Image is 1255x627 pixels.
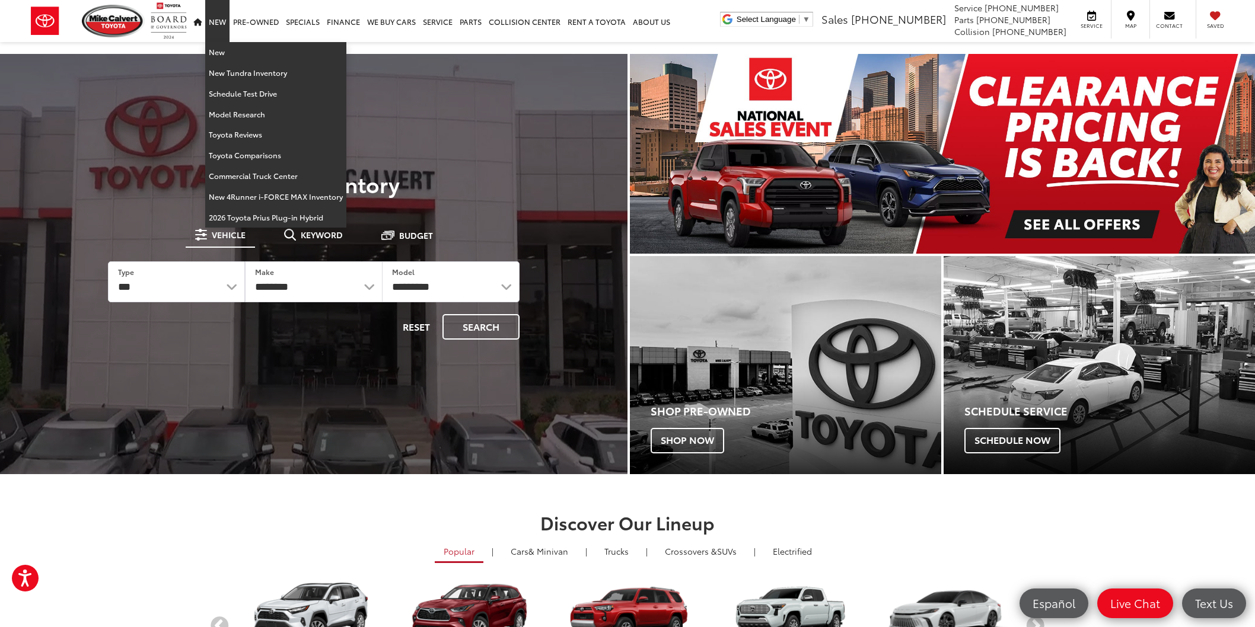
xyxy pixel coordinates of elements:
label: Make [255,267,274,277]
li: | [643,545,651,557]
span: Vehicle [212,231,246,239]
span: Schedule Now [964,428,1060,453]
button: Reset [393,314,440,340]
a: 2026 Toyota Prius Plug-in Hybrid [205,207,346,228]
a: Electrified [764,541,821,561]
div: Toyota [630,256,941,474]
a: New Tundra Inventory [205,63,346,84]
a: Español [1020,588,1088,618]
section: Carousel section with vehicle pictures - may contain disclaimers. [630,54,1255,254]
span: Collision [954,25,990,37]
button: Search [442,314,520,340]
a: Toyota Comparisons [205,145,346,166]
span: Saved [1202,22,1228,30]
span: Shop Now [651,428,724,453]
span: Live Chat [1104,596,1166,610]
div: Toyota [944,256,1255,474]
img: Clearance Pricing Is Back [630,54,1255,254]
a: Select Language​ [737,15,810,24]
h4: Shop Pre-Owned [651,405,941,417]
span: Map [1117,22,1143,30]
a: Cars [502,541,577,561]
div: carousel slide number 1 of 1 [630,54,1255,254]
span: Text Us [1189,596,1239,610]
label: Type [118,267,134,277]
span: [PHONE_NUMBER] [985,2,1059,14]
a: Model Research [205,104,346,125]
a: Text Us [1182,588,1246,618]
a: Commercial Truck Center [205,166,346,187]
span: Crossovers & [665,545,717,557]
span: Budget [399,231,433,239]
span: Sales [821,11,848,27]
a: New [205,42,346,63]
span: Service [1078,22,1105,30]
a: Schedule Service Schedule Now [944,256,1255,474]
a: Live Chat [1097,588,1173,618]
span: Español [1027,596,1081,610]
h3: Search Inventory [50,172,578,196]
span: ▼ [802,15,810,24]
li: | [582,545,590,557]
span: [PHONE_NUMBER] [851,11,946,27]
span: Select Language [737,15,796,24]
h2: Discover Our Lineup [209,513,1046,532]
a: Trucks [595,541,638,561]
span: & Minivan [528,545,568,557]
span: Contact [1156,22,1183,30]
a: Popular [435,541,483,563]
li: | [751,545,759,557]
span: Keyword [301,231,343,239]
img: Mike Calvert Toyota [82,5,145,37]
a: Schedule Test Drive [205,84,346,104]
span: [PHONE_NUMBER] [992,25,1066,37]
a: Shop Pre-Owned Shop Now [630,256,941,474]
a: New 4Runner i-FORCE MAX Inventory [205,187,346,207]
a: SUVs [656,541,746,561]
li: | [489,545,496,557]
h4: Schedule Service [964,405,1255,417]
a: Toyota Reviews [205,124,346,145]
span: Service [954,2,982,14]
span: [PHONE_NUMBER] [976,14,1050,25]
span: Parts [954,14,974,25]
label: Model [392,267,415,277]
